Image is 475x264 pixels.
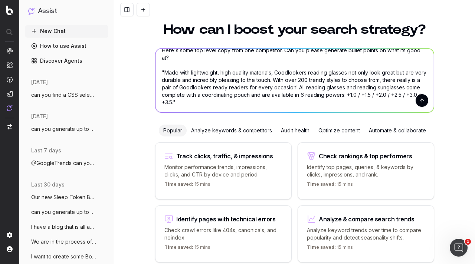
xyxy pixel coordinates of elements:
[31,125,96,133] span: can you generate up to 3 meta titles for
[465,239,471,245] span: 1
[7,232,13,238] img: Setting
[164,227,282,241] p: Check crawl errors like 404s, canonicals, and noindex.
[164,181,210,190] p: 15 mins
[25,236,108,248] button: We are in the process of developing a ne
[155,23,434,36] h1: How can I boost your search strategy?
[25,191,108,203] button: Our new Sleep Token Band Tshirts are a m
[25,89,108,101] button: can you find a CSS selector that will ex
[28,7,35,14] img: Assist
[155,49,434,112] textarea: I'm conducting some competitor research for our Reading Glasses PLPs ([URL][DOMAIN_NAME]). Here's...
[7,62,13,68] img: Intelligence
[31,91,96,99] span: can you find a CSS selector that will ex
[25,221,108,233] button: I have a blog that is all about Baby's F
[164,244,210,253] p: 15 mins
[31,79,48,86] span: [DATE]
[7,48,13,54] img: Analytics
[307,164,425,178] p: Identify top pages, queries, & keywords by clicks, impressions, and rank.
[187,125,276,136] div: Analyze keywords & competitors
[319,153,412,159] div: Check rankings & top performers
[7,124,12,129] img: Switch project
[6,6,13,15] img: Botify logo
[25,123,108,135] button: can you generate up to 3 meta titles for
[25,25,108,37] button: New Chat
[31,113,48,120] span: [DATE]
[364,125,430,136] div: Automate & collaborate
[25,251,108,263] button: I want to create some Botify custom repo
[31,238,96,245] span: We are in the process of developing a ne
[276,125,314,136] div: Audit health
[31,147,61,154] span: last 7 days
[176,153,273,159] div: Track clicks, traffic, & impressions
[319,216,415,222] div: Analyze & compare search trends
[164,244,193,250] span: Time saved:
[31,208,96,216] span: can you generate up to 2 meta descriptio
[307,227,425,241] p: Analyze keyword trends over time to compare popularity and detect seasonality shifts.
[25,157,108,169] button: @GoogleTrends can you analyse google tre
[25,40,108,52] a: How to use Assist
[38,6,57,16] h1: Assist
[7,91,13,97] img: Studio
[31,181,65,188] span: last 30 days
[7,76,13,83] img: Activation
[7,105,13,111] img: Assist
[31,223,96,231] span: I have a blog that is all about Baby's F
[28,6,105,16] button: Assist
[450,239,468,257] iframe: Intercom live chat
[307,244,336,250] span: Time saved:
[25,55,108,67] a: Discover Agents
[314,125,364,136] div: Optimize content
[25,206,108,218] button: can you generate up to 2 meta descriptio
[31,194,96,201] span: Our new Sleep Token Band Tshirts are a m
[31,159,96,167] span: @GoogleTrends can you analyse google tre
[176,216,276,222] div: Identify pages with technical errors
[307,181,336,187] span: Time saved:
[164,181,193,187] span: Time saved:
[307,181,353,190] p: 15 mins
[307,244,353,253] p: 15 mins
[159,125,187,136] div: Popular
[7,246,13,252] img: My account
[164,164,282,178] p: Monitor performance trends, impressions, clicks, and CTR by device and period.
[31,253,96,260] span: I want to create some Botify custom repo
